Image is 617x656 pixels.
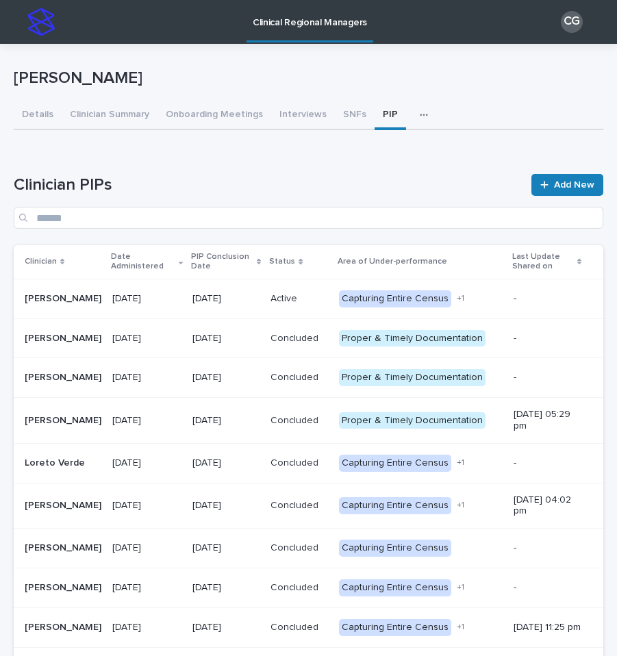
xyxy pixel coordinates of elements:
[531,174,603,196] a: Add New
[112,415,181,427] p: [DATE]
[271,101,335,130] button: Interviews
[514,622,581,633] p: [DATE] 11:25 pm
[270,290,300,305] p: Active
[25,497,104,512] p: [PERSON_NAME]
[339,540,451,557] div: Capturing Entire Census
[335,101,375,130] button: SNFs
[512,249,573,275] p: Last Update Shared on
[457,501,464,509] span: + 1
[25,412,104,427] p: [PERSON_NAME]
[62,101,158,130] button: Clinician Summary
[14,101,62,130] button: Details
[158,101,271,130] button: Onboarding Meetings
[192,500,260,512] p: [DATE]
[339,579,451,596] div: Capturing Entire Census
[192,293,260,305] p: [DATE]
[14,483,603,529] tr: [PERSON_NAME][PERSON_NAME] [DATE][DATE]ConcludedConcluded Capturing Entire Census+1[DATE] 04:02 pm
[270,455,321,469] p: Concluded
[27,8,55,36] img: stacker-logo-s-only.png
[339,455,451,472] div: Capturing Entire Census
[25,619,104,633] p: [PERSON_NAME]
[191,249,253,275] p: PIP Conclusion Date
[192,582,260,594] p: [DATE]
[112,500,181,512] p: [DATE]
[112,293,181,305] p: [DATE]
[25,290,104,305] p: [PERSON_NAME]
[339,497,451,514] div: Capturing Entire Census
[14,529,603,568] tr: [PERSON_NAME][PERSON_NAME] [DATE][DATE]ConcludedConcluded Capturing Entire Census-
[514,333,581,344] p: -
[25,455,88,469] p: Loreto Verde
[339,369,486,386] div: Proper & Timely Documentation
[339,412,486,429] div: Proper & Timely Documentation
[561,11,583,33] div: CG
[14,607,603,647] tr: [PERSON_NAME][PERSON_NAME] [DATE][DATE]ConcludedConcluded Capturing Entire Census+1[DATE] 11:25 pm
[339,330,486,347] div: Proper & Timely Documentation
[111,249,175,275] p: Date Administered
[269,254,295,269] p: Status
[514,293,581,305] p: -
[457,583,464,592] span: + 1
[25,579,104,594] p: [PERSON_NAME]
[270,369,321,383] p: Concluded
[25,369,104,383] p: Stacy Gilbert-Wilkerson
[339,619,451,636] div: Capturing Entire Census
[514,372,581,383] p: -
[270,412,321,427] p: Concluded
[270,540,321,554] p: Concluded
[14,175,523,195] h1: Clinician PIPs
[457,459,464,467] span: + 1
[192,415,260,427] p: [DATE]
[14,68,598,88] p: [PERSON_NAME]
[338,254,447,269] p: Area of Under-performance
[112,457,181,469] p: [DATE]
[270,330,321,344] p: Concluded
[14,568,603,607] tr: [PERSON_NAME][PERSON_NAME] [DATE][DATE]ConcludedConcluded Capturing Entire Census+1-
[192,457,260,469] p: [DATE]
[14,318,603,358] tr: [PERSON_NAME][PERSON_NAME] [DATE][DATE]ConcludedConcluded Proper & Timely Documentation-
[112,542,181,554] p: [DATE]
[112,333,181,344] p: [DATE]
[514,542,581,554] p: -
[14,207,603,229] input: Search
[25,330,104,344] p: [PERSON_NAME]
[112,582,181,594] p: [DATE]
[514,494,581,518] p: [DATE] 04:02 pm
[514,457,581,469] p: -
[554,180,594,190] span: Add New
[14,443,603,483] tr: Loreto VerdeLoreto Verde [DATE][DATE]ConcludedConcluded Capturing Entire Census+1-
[457,623,464,631] span: + 1
[14,358,603,398] tr: [PERSON_NAME][PERSON_NAME] [DATE][DATE]ConcludedConcluded Proper & Timely Documentation-
[192,372,260,383] p: [DATE]
[14,398,603,444] tr: [PERSON_NAME][PERSON_NAME] [DATE][DATE]ConcludedConcluded Proper & Timely Documentation[DATE] 05:...
[514,582,581,594] p: -
[14,279,603,318] tr: [PERSON_NAME][PERSON_NAME] [DATE][DATE]ActiveActive Capturing Entire Census+1-
[270,579,321,594] p: Concluded
[457,294,464,303] span: + 1
[192,333,260,344] p: [DATE]
[192,542,260,554] p: [DATE]
[270,619,321,633] p: Concluded
[112,622,181,633] p: [DATE]
[112,372,181,383] p: [DATE]
[25,540,104,554] p: Samantha Nesbeth
[192,622,260,633] p: [DATE]
[25,254,57,269] p: Clinician
[375,101,406,130] button: PIP
[339,290,451,307] div: Capturing Entire Census
[514,409,581,432] p: [DATE] 05:29 pm
[270,497,321,512] p: Concluded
